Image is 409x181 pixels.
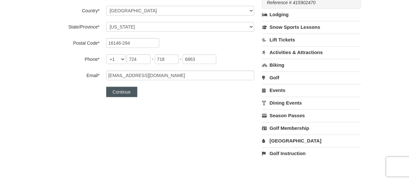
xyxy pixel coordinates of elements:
a: Golf [262,72,361,84]
button: Continue [106,87,137,97]
a: Events [262,84,361,96]
a: Golf Instruction [262,147,361,159]
label: Email* [48,71,100,79]
a: Season Passes [262,109,361,121]
input: xxx [155,54,179,64]
span: - [152,56,153,62]
label: Country* [48,6,100,14]
a: Snow Sports Lessons [262,21,361,33]
label: State/Province* [48,22,100,30]
input: xxxx [183,54,216,64]
a: Dining Events [262,97,361,109]
input: Email [106,71,254,80]
a: Lift Tickets [262,34,361,46]
label: Postal Code* [48,38,100,46]
label: Phone* [48,54,100,62]
a: Biking [262,59,361,71]
a: Activities & Attractions [262,46,361,58]
a: [GEOGRAPHIC_DATA] [262,135,361,147]
input: xxx [127,54,151,64]
input: Postal Code [106,38,159,48]
a: Lodging [262,9,361,20]
a: Golf Membership [262,122,361,134]
span: - [180,56,182,62]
